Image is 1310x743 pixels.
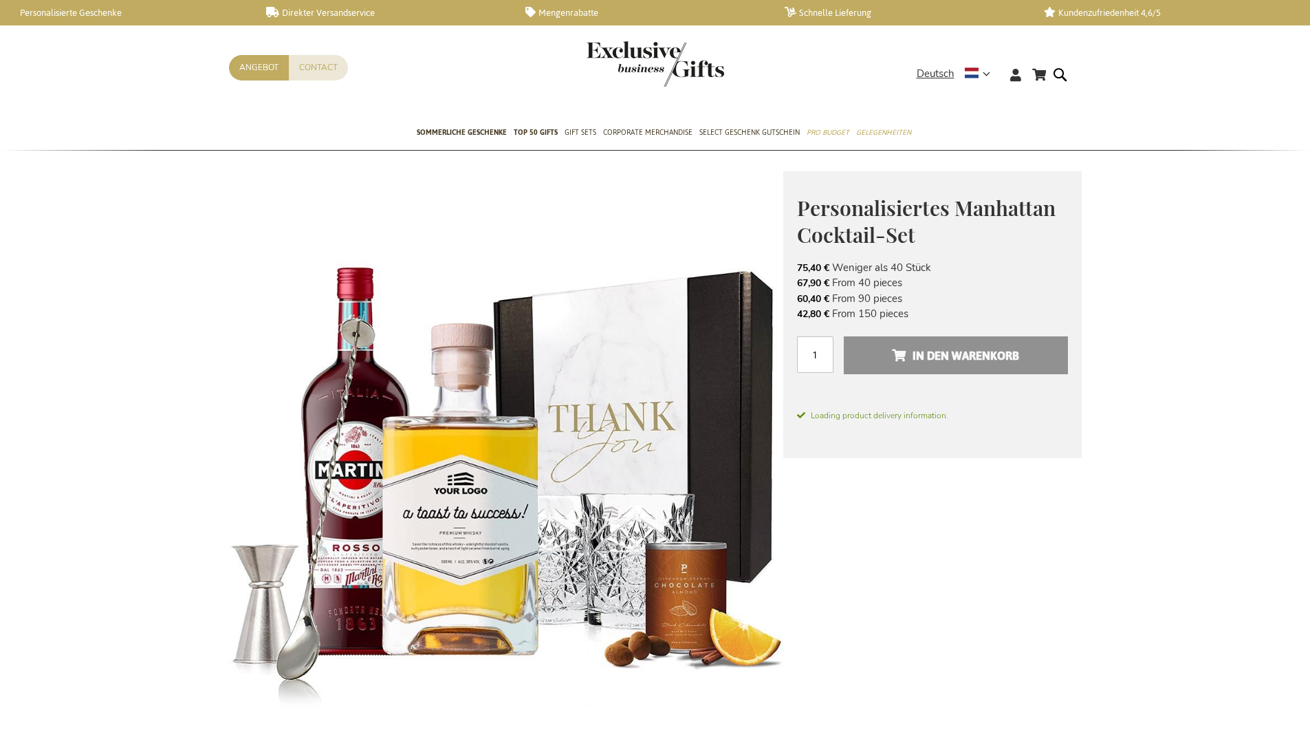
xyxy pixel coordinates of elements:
[807,116,849,151] a: Pro Budget
[807,125,849,140] span: Pro Budget
[797,308,829,321] span: 42,80 €
[587,41,724,87] img: Exclusive Business gifts logo
[603,116,692,151] a: Corporate Merchandise
[525,7,763,19] a: Mengenrabatte
[917,66,954,82] span: Deutsch
[266,7,503,19] a: Direkter Versandservice
[565,125,596,140] span: Gift Sets
[797,275,1068,290] li: From 40 pieces
[289,55,348,80] a: Contact
[856,116,911,151] a: Gelegenheiten
[699,125,800,140] span: Select Geschenk Gutschein
[1044,7,1281,19] a: Kundenzufriedenheit 4,6/5
[587,41,655,87] a: store logo
[797,261,829,274] span: 75,40 €
[797,409,1068,422] span: Loading product delivery information.
[797,336,833,373] input: Menge
[229,55,289,80] a: Angebot
[797,194,1056,248] span: Personalisiertes Manhattan Cocktail-Set
[699,116,800,151] a: Select Geschenk Gutschein
[797,291,1068,306] li: From 90 pieces
[7,7,244,19] a: Personalisierte Geschenke
[797,260,1068,275] li: Weniger als 40 Stück
[797,277,829,290] span: 67,90 €
[514,125,558,140] span: TOP 50 Gifts
[856,125,911,140] span: Gelegenheiten
[229,171,783,725] img: Personalised Manhattan Cocktail Set
[565,116,596,151] a: Gift Sets
[785,7,1022,19] a: Schnelle Lieferung
[797,292,829,305] span: 60,40 €
[417,116,507,151] a: Sommerliche geschenke
[797,306,1068,321] li: From 150 pieces
[603,125,692,140] span: Corporate Merchandise
[514,116,558,151] a: TOP 50 Gifts
[417,125,507,140] span: Sommerliche geschenke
